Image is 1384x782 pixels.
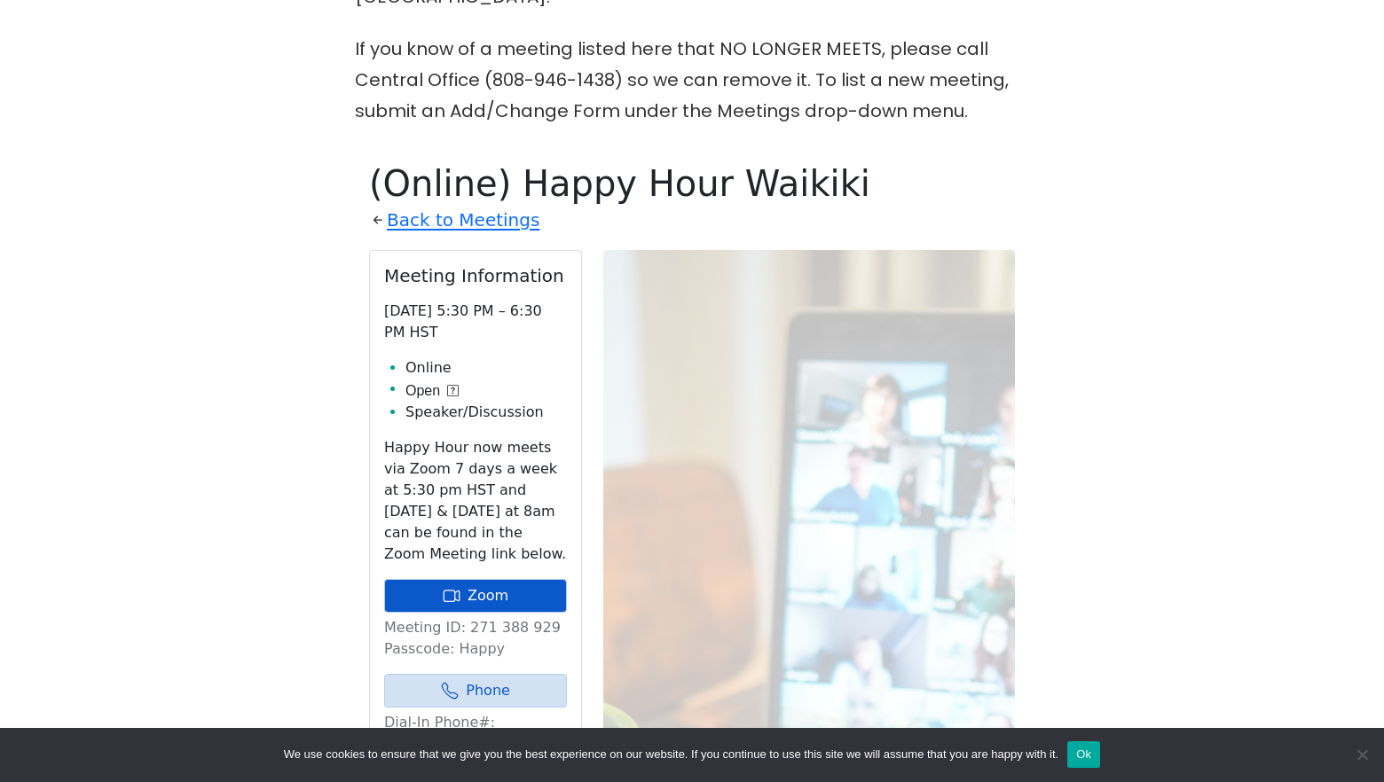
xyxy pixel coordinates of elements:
p: Meeting ID: 271 388 929 Passcode: Happy [384,617,567,660]
a: Phone [384,674,567,708]
span: Open [405,380,440,402]
a: Zoom [384,579,567,613]
p: Dial-In Phone#: [PHONE_NUMBER] Dial-In Passcode: [384,712,567,776]
h1: (Online) Happy Hour Waikiki [369,162,1015,205]
li: Speaker/Discussion [405,402,567,423]
span: No [1353,746,1371,763]
a: Back to Meetings [387,205,539,236]
li: Online [405,357,567,379]
p: If you know of a meeting listed here that NO LONGER MEETS, please call Central Office (808-946-14... [355,34,1029,127]
h2: Meeting Information [384,265,567,286]
p: Happy Hour now meets via Zoom 7 days a week at 5:30 pm HST and [DATE] & [DATE] at 8am can be foun... [384,437,567,565]
span: We use cookies to ensure that we give you the best experience on our website. If you continue to ... [284,746,1058,763]
p: [DATE] 5:30 PM – 6:30 PM HST [384,301,567,343]
button: Ok [1067,741,1100,768]
button: Open [405,380,459,402]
